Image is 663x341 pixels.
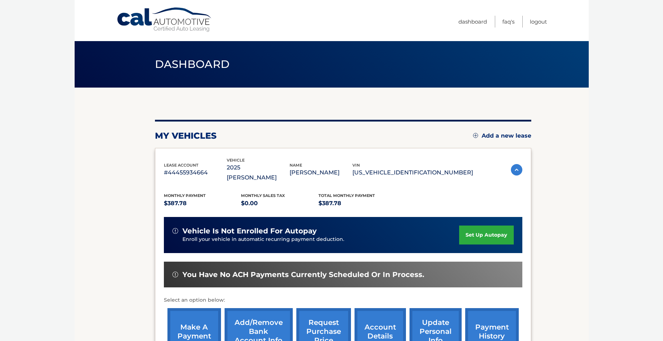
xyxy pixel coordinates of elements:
[227,163,290,183] p: 2025 [PERSON_NAME]
[182,227,317,236] span: vehicle is not enrolled for autopay
[318,198,396,208] p: $387.78
[164,193,206,198] span: Monthly Payment
[502,16,514,28] a: FAQ's
[473,132,531,139] a: Add a new lease
[530,16,547,28] a: Logout
[458,16,487,28] a: Dashboard
[164,198,241,208] p: $387.78
[241,198,318,208] p: $0.00
[182,236,459,243] p: Enroll your vehicle in automatic recurring payment deduction.
[290,168,352,178] p: [PERSON_NAME]
[318,193,375,198] span: Total Monthly Payment
[182,270,424,279] span: You have no ACH payments currently scheduled or in process.
[164,168,227,178] p: #44455934664
[164,296,522,305] p: Select an option below:
[116,7,213,33] a: Cal Automotive
[172,228,178,234] img: alert-white.svg
[155,130,217,141] h2: my vehicles
[164,163,199,168] span: lease account
[290,163,302,168] span: name
[459,226,513,244] a: set up autopay
[241,193,285,198] span: Monthly sales Tax
[172,272,178,277] img: alert-white.svg
[473,133,478,138] img: add.svg
[227,158,245,163] span: vehicle
[155,58,230,71] span: Dashboard
[352,168,473,178] p: [US_VEHICLE_IDENTIFICATION_NUMBER]
[511,164,522,176] img: accordion-active.svg
[352,163,360,168] span: vin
